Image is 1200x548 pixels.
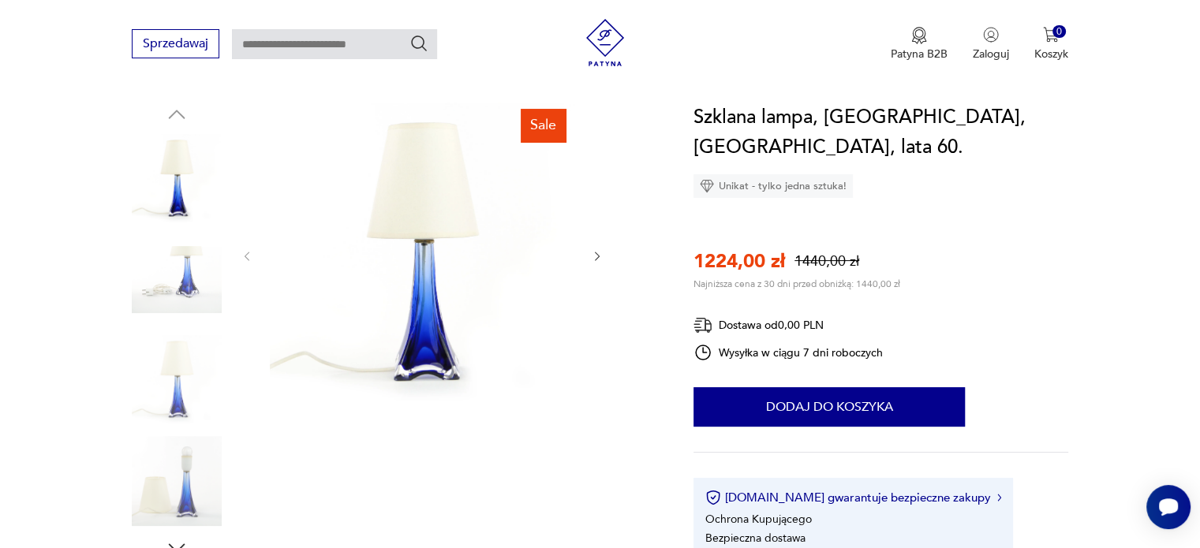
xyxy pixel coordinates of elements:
img: Zdjęcie produktu Szklana lampa, Val St Lambert, Belgia, lata 60. [132,235,222,325]
button: Dodaj do koszyka [693,387,965,427]
img: Zdjęcie produktu Szklana lampa, Val St Lambert, Belgia, lata 60. [132,335,222,425]
button: Patyna B2B [891,27,948,62]
p: Najniższa cena z 30 dni przed obniżką: 1440,00 zł [693,278,900,290]
li: Bezpieczna dostawa [705,531,806,546]
p: Koszyk [1034,47,1068,62]
img: Zdjęcie produktu Szklana lampa, Val St Lambert, Belgia, lata 60. [132,436,222,526]
button: Zaloguj [973,27,1009,62]
img: Ikona strzałki w prawo [997,494,1002,501]
p: Patyna B2B [891,47,948,62]
div: Dostawa od 0,00 PLN [693,315,883,335]
iframe: Smartsupp widget button [1146,485,1191,529]
img: Ikona koszyka [1043,27,1059,43]
p: Zaloguj [973,47,1009,62]
img: Zdjęcie produktu Szklana lampa, Val St Lambert, Belgia, lata 60. [132,134,222,224]
img: Ikona dostawy [693,315,712,335]
li: Ochrona Kupującego [705,512,812,527]
a: Sprzedawaj [132,39,219,50]
div: 0 [1052,25,1066,39]
div: Unikat - tylko jedna sztuka! [693,174,853,198]
h1: Szklana lampa, [GEOGRAPHIC_DATA], [GEOGRAPHIC_DATA], lata 60. [693,103,1068,162]
img: Patyna - sklep z meblami i dekoracjami vintage [581,19,629,66]
p: 1440,00 zł [794,252,859,271]
img: Ikonka użytkownika [983,27,999,43]
img: Ikona diamentu [700,179,714,193]
button: Sprzedawaj [132,29,219,58]
a: Ikona medaluPatyna B2B [891,27,948,62]
div: Sale [521,109,566,142]
img: Zdjęcie produktu Szklana lampa, Val St Lambert, Belgia, lata 60. [270,103,574,407]
img: Ikona certyfikatu [705,490,721,505]
button: [DOMAIN_NAME] gwarantuje bezpieczne zakupy [705,490,1001,505]
p: 1224,00 zł [693,248,785,274]
img: Ikona medalu [911,27,927,44]
div: Wysyłka w ciągu 7 dni roboczych [693,343,883,362]
button: Szukaj [409,34,428,53]
button: 0Koszyk [1034,27,1068,62]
